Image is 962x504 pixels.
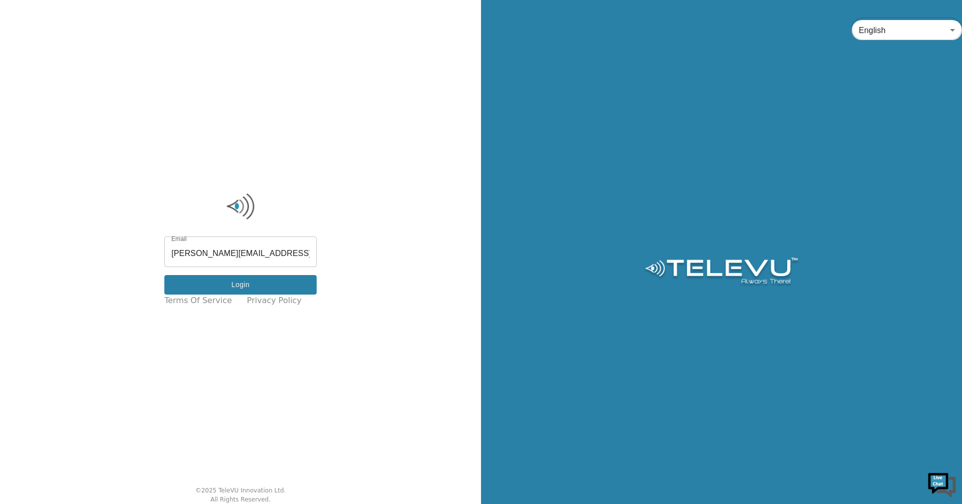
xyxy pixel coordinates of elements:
div: Chat with us now [52,53,168,66]
img: Logo [643,258,799,288]
div: All Rights Reserved. [210,495,271,504]
a: Privacy Policy [247,295,302,307]
a: Terms of Service [164,295,232,307]
img: Chat Widget [927,469,957,499]
button: Login [164,275,317,295]
div: © 2025 TeleVU Innovation Ltd. [195,486,286,495]
div: Minimize live chat window [164,5,188,29]
textarea: Type your message and hit 'Enter' [5,274,191,309]
div: English [852,16,962,44]
img: d_736959983_company_1615157101543_736959983 [17,47,42,72]
img: Logo [164,191,317,221]
span: We're online! [58,126,138,227]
